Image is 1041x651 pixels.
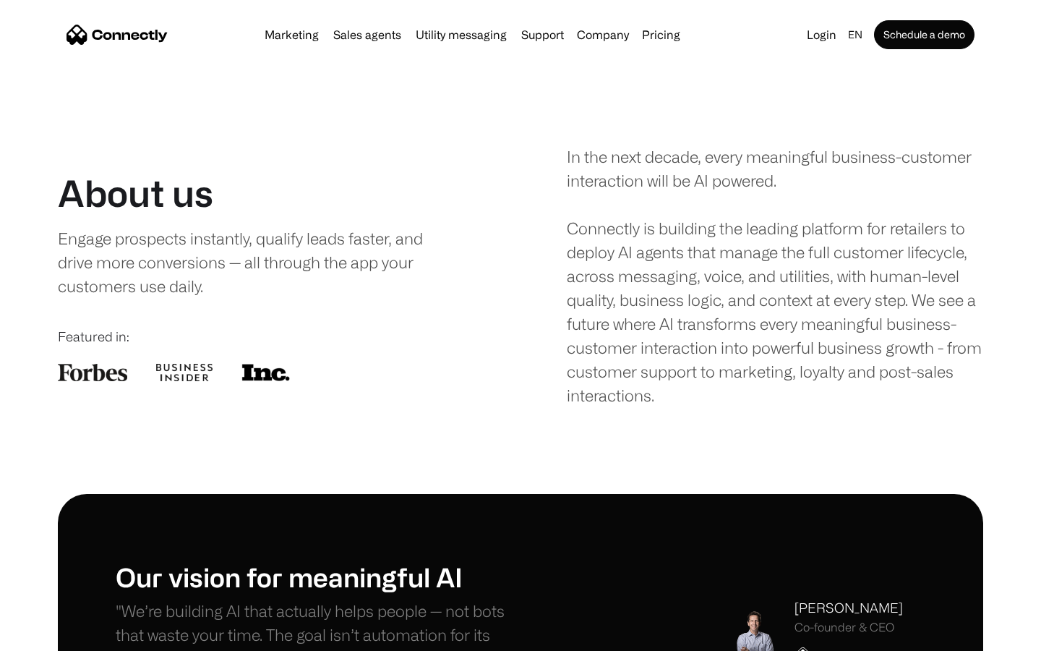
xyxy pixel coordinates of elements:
a: home [67,24,168,46]
a: Login [801,25,842,45]
div: [PERSON_NAME] [794,598,903,618]
h1: Our vision for meaningful AI [116,561,520,592]
div: Featured in: [58,327,474,346]
a: Support [515,29,570,41]
div: en [848,25,862,45]
div: en [842,25,871,45]
h1: About us [58,171,213,215]
a: Schedule a demo [874,20,974,49]
div: In the next decade, every meaningful business-customer interaction will be AI powered. Connectly ... [567,145,983,407]
a: Sales agents [327,29,407,41]
aside: Language selected: English [14,624,87,646]
ul: Language list [29,626,87,646]
div: Engage prospects instantly, qualify leads faster, and drive more conversions — all through the ap... [58,226,453,298]
div: Co-founder & CEO [794,621,903,634]
div: Company [573,25,633,45]
a: Utility messaging [410,29,513,41]
a: Pricing [636,29,686,41]
a: Marketing [259,29,325,41]
div: Company [577,25,629,45]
